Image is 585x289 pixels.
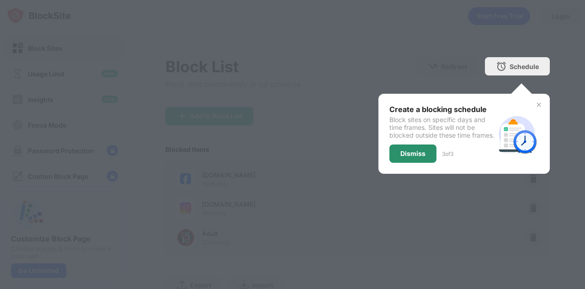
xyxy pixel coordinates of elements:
img: x-button.svg [535,101,542,108]
div: Schedule [510,63,539,70]
img: schedule.svg [495,112,539,156]
div: Create a blocking schedule [389,105,495,114]
div: Dismiss [400,150,425,157]
div: 3 of 3 [442,150,453,157]
div: Block sites on specific days and time frames. Sites will not be blocked outside these time frames. [389,116,495,139]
